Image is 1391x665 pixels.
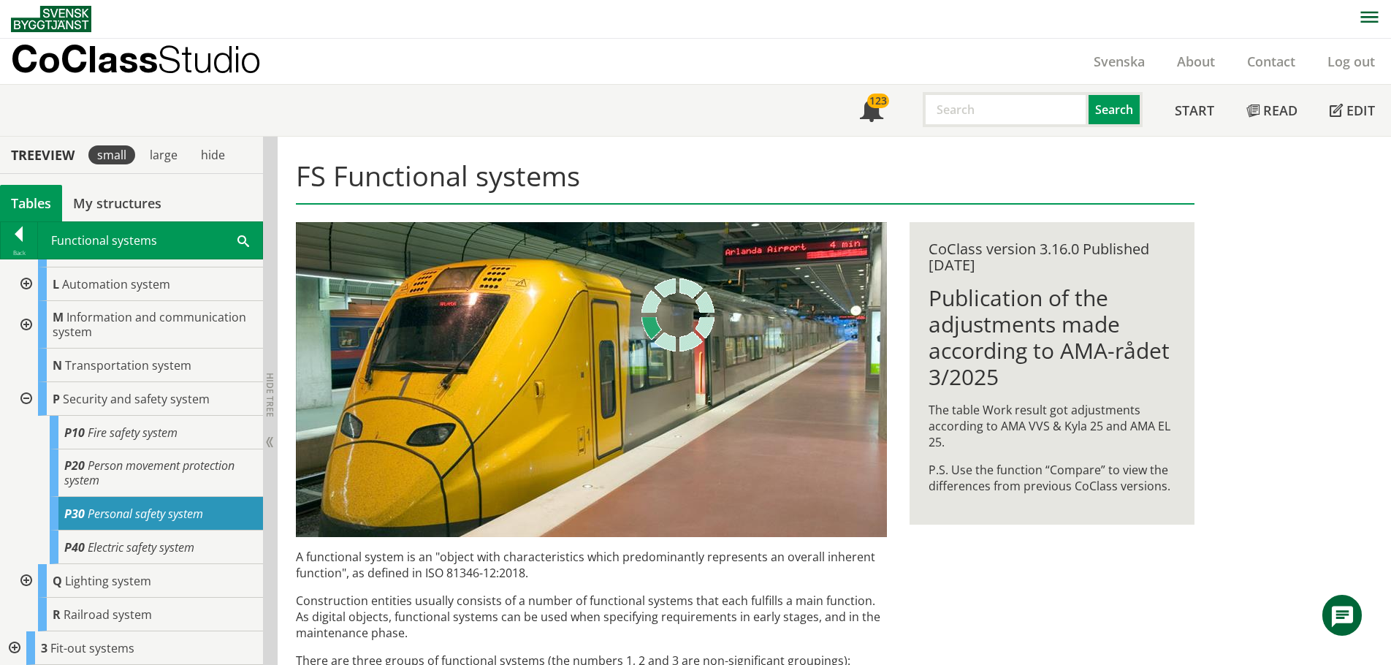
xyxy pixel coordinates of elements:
div: small [88,145,135,164]
span: Read [1263,102,1297,119]
div: hide [192,145,234,164]
span: N [53,357,62,373]
span: Hide tree [264,373,276,417]
span: Information and communication system [53,309,246,340]
span: Search within table [237,232,249,248]
span: Notifications [860,100,883,123]
span: L [53,276,59,292]
p: P.S. Use the function “Compare” to view the differences from previous CoClass versions. [929,462,1175,494]
span: P10 [64,425,85,441]
span: P30 [64,506,85,522]
span: P [53,391,60,407]
span: Fit-out systems [50,640,134,656]
div: Treeview [3,147,83,163]
span: 3 [41,640,47,656]
a: Svenska [1078,53,1161,70]
p: Construction entities usually consists of a number of functional systems that each fulfills a mai... [296,593,887,641]
div: large [141,145,186,164]
span: Railroad system [64,607,152,623]
span: Edit [1346,102,1375,119]
div: Functional systems [38,222,262,259]
p: The table Work result got adjustments according to AMA VVS & Kyla 25 and AMA EL 25. [929,402,1175,450]
span: Security and safety system [63,391,210,407]
a: 123 [844,85,899,136]
a: Read [1230,85,1314,136]
a: CoClassStudio [11,39,292,84]
a: About [1161,53,1231,70]
span: P20 [64,457,85,474]
h1: FS Functional systems [296,159,1194,205]
span: Lighting system [65,573,151,589]
input: Search [923,92,1089,127]
img: Svensk Byggtjänst [11,6,91,32]
span: Start [1175,102,1214,119]
a: Edit [1314,85,1391,136]
span: Electric safety system [88,539,194,555]
button: Search [1089,92,1143,127]
span: Person movement protection system [64,457,235,488]
span: Transportation system [65,357,191,373]
a: My structures [62,185,172,221]
img: Laddar [641,278,714,351]
span: P40 [64,539,85,555]
a: Start [1159,85,1230,136]
p: A functional system is an "object with characteristics which predominantly represents an overall ... [296,549,887,581]
a: Log out [1311,53,1391,70]
p: CoClass [11,50,261,67]
span: M [53,309,64,325]
span: Q [53,573,62,589]
span: Fire safety system [88,425,178,441]
div: CoClass version 3.16.0 Published [DATE] [929,241,1175,273]
a: Contact [1231,53,1311,70]
span: Automation system [62,276,170,292]
span: R [53,607,61,623]
img: arlanda-express-2.jpg [296,222,887,537]
span: Studio [158,37,261,80]
div: Back [1,247,37,259]
h1: Publication of the adjustments made according to AMA-rådet 3/2025 [929,285,1175,390]
div: 123 [867,94,889,108]
span: Personal safety system [88,506,203,522]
